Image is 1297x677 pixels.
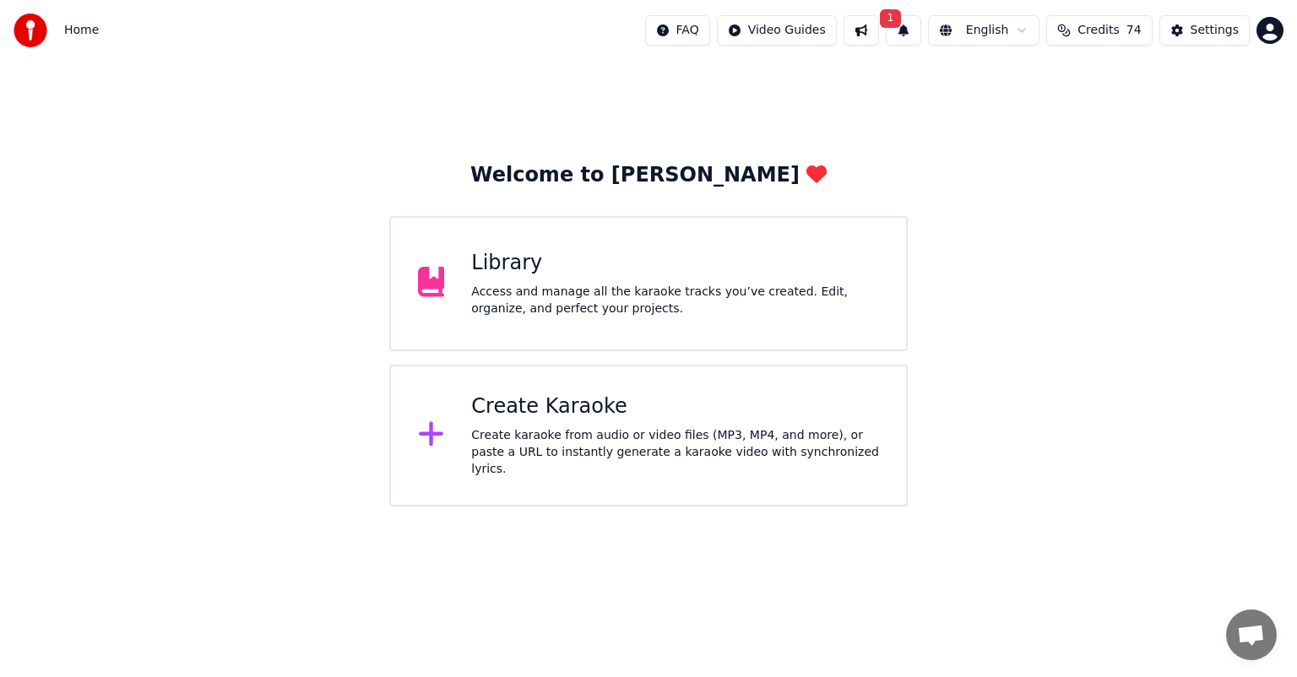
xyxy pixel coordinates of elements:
[1126,22,1142,39] span: 74
[1159,15,1250,46] button: Settings
[645,15,710,46] button: FAQ
[1226,609,1277,660] a: 채팅 열기
[470,162,827,189] div: Welcome to [PERSON_NAME]
[717,15,837,46] button: Video Guides
[64,22,99,39] nav: breadcrumb
[886,15,921,46] button: 1
[471,393,879,420] div: Create Karaoke
[471,427,879,478] div: Create karaoke from audio or video files (MP3, MP4, and more), or paste a URL to instantly genera...
[471,284,879,317] div: Access and manage all the karaoke tracks you’ve created. Edit, organize, and perfect your projects.
[880,9,902,28] span: 1
[1191,22,1239,39] div: Settings
[14,14,47,47] img: youka
[64,22,99,39] span: Home
[471,250,879,277] div: Library
[1046,15,1152,46] button: Credits74
[1077,22,1119,39] span: Credits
